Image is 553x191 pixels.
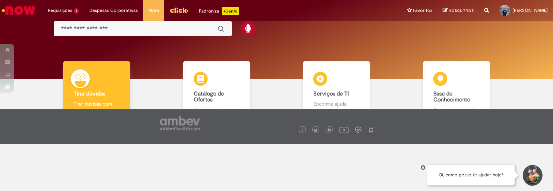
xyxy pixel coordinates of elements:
[355,127,361,133] img: logo_footer_workplace.png
[339,125,349,134] img: logo_footer_youtube.png
[74,8,79,14] span: 1
[427,165,515,185] div: Oi, como posso te ajudar hoje?
[74,90,105,97] b: Tirar dúvidas
[328,128,331,132] img: logo_footer_linkedin.png
[48,7,72,14] span: Requisições
[194,107,240,114] p: Abra uma solicitação
[157,61,277,122] a: Catálogo de Ofertas Abra uma solicitação
[1,3,37,17] img: ServiceNow
[433,90,470,104] b: Base de Conhecimento
[368,127,374,133] img: logo_footer_naosei.png
[74,100,120,114] p: Tirar dúvidas com Lupi Assist e Gen Ai
[170,5,188,15] img: click_logo_yellow_360x200.png
[89,7,138,14] span: Despesas Corporativas
[522,165,543,186] button: Iniciar Conversa de Suporte
[300,129,304,132] img: logo_footer_facebook.png
[449,7,474,14] span: Rascunhos
[313,100,359,107] p: Encontre ajuda
[277,61,397,122] a: Serviços de TI Encontre ajuda
[148,7,159,14] span: More
[443,7,474,14] a: Rascunhos
[513,7,548,13] span: [PERSON_NAME]
[413,7,432,14] span: Favoritos
[433,107,479,114] p: Consulte e aprenda
[199,7,239,15] div: Padroniza
[194,90,224,104] b: Catálogo de Ofertas
[37,61,157,122] a: Tirar dúvidas Tirar dúvidas com Lupi Assist e Gen Ai
[314,129,317,132] img: logo_footer_twitter.png
[160,116,200,130] img: logo_footer_ambev_rotulo_gray.png
[396,61,516,122] a: Base de Conhecimento Consulte e aprenda
[222,7,239,15] p: +GenAi
[313,90,349,97] b: Serviços de TI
